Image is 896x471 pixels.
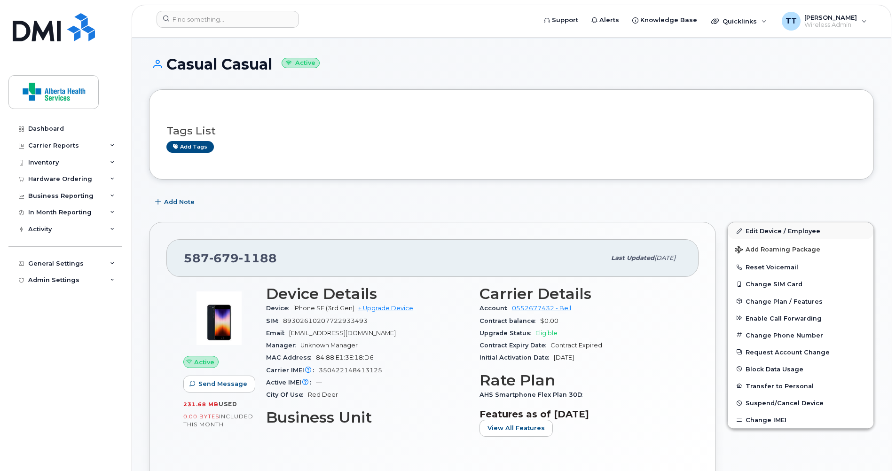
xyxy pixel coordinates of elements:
[283,317,368,324] span: 89302610207722933493
[487,424,545,432] span: View All Features
[654,254,676,261] span: [DATE]
[266,367,319,374] span: Carrier IMEI
[728,411,873,428] button: Change IMEI
[300,342,358,349] span: Unknown Manager
[479,354,554,361] span: Initial Activation Date
[728,275,873,292] button: Change SIM Card
[540,317,558,324] span: $0.00
[585,11,626,30] a: Alerts
[775,12,873,31] div: Tim Tweedie
[537,11,585,30] a: Support
[479,372,682,389] h3: Rate Plan
[728,361,873,377] button: Block Data Usage
[293,305,354,312] span: iPhone SE (3rd Gen)
[479,285,682,302] h3: Carrier Details
[319,367,382,374] span: 350422148413125
[266,342,300,349] span: Manager
[550,342,602,349] span: Contract Expired
[746,298,823,305] span: Change Plan / Features
[358,305,413,312] a: + Upgrade Device
[183,376,255,392] button: Send Message
[164,197,195,206] span: Add Note
[728,239,873,259] button: Add Roaming Package
[728,310,873,327] button: Enable Call Forwarding
[554,354,574,361] span: [DATE]
[728,394,873,411] button: Suspend/Cancel Device
[289,330,396,337] span: [EMAIL_ADDRESS][DOMAIN_NAME]
[282,58,320,69] small: Active
[479,408,682,420] h3: Features as of [DATE]
[479,305,512,312] span: Account
[219,400,237,408] span: used
[266,285,468,302] h3: Device Details
[266,305,293,312] span: Device
[149,194,203,211] button: Add Note
[183,413,219,420] span: 0.00 Bytes
[599,16,619,25] span: Alerts
[479,317,540,324] span: Contract balance
[184,251,277,265] span: 587
[640,16,697,25] span: Knowledge Base
[149,56,874,72] h1: Casual Casual
[728,222,873,239] a: Edit Device / Employee
[166,125,857,137] h3: Tags List
[479,330,535,337] span: Upgrade Status
[479,342,550,349] span: Contract Expiry Date
[735,246,820,255] span: Add Roaming Package
[239,251,277,265] span: 1188
[183,401,219,408] span: 231.68 MB
[728,293,873,310] button: Change Plan / Features
[728,377,873,394] button: Transfer to Personal
[746,314,822,322] span: Enable Call Forwarding
[266,330,289,337] span: Email
[198,379,247,388] span: Send Message
[209,251,239,265] span: 679
[308,391,338,398] span: Red Deer
[728,327,873,344] button: Change Phone Number
[611,254,654,261] span: Last updated
[266,354,316,361] span: MAC Address
[512,305,571,312] a: 0552677432 - Bell
[266,391,308,398] span: City Of Use
[479,420,553,437] button: View All Features
[535,330,558,337] span: Eligible
[157,11,299,28] input: Find something...
[194,358,214,367] span: Active
[191,290,247,346] img: image20231002-3703462-1angbar.jpeg
[266,379,316,386] span: Active IMEI
[728,259,873,275] button: Reset Voicemail
[266,317,283,324] span: SIM
[316,354,374,361] span: 84:88:E1:3E:18:D6
[705,12,773,31] div: Quicklinks
[786,16,797,27] span: TT
[626,11,704,30] a: Knowledge Base
[746,400,824,407] span: Suspend/Cancel Device
[804,21,857,29] span: Wireless Admin
[723,17,757,25] span: Quicklinks
[266,409,468,426] h3: Business Unit
[316,379,322,386] span: —
[479,391,587,398] span: AHS Smartphone Flex Plan 30D
[804,14,857,21] span: [PERSON_NAME]
[552,16,578,25] span: Support
[166,141,214,153] a: Add tags
[728,344,873,361] button: Request Account Change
